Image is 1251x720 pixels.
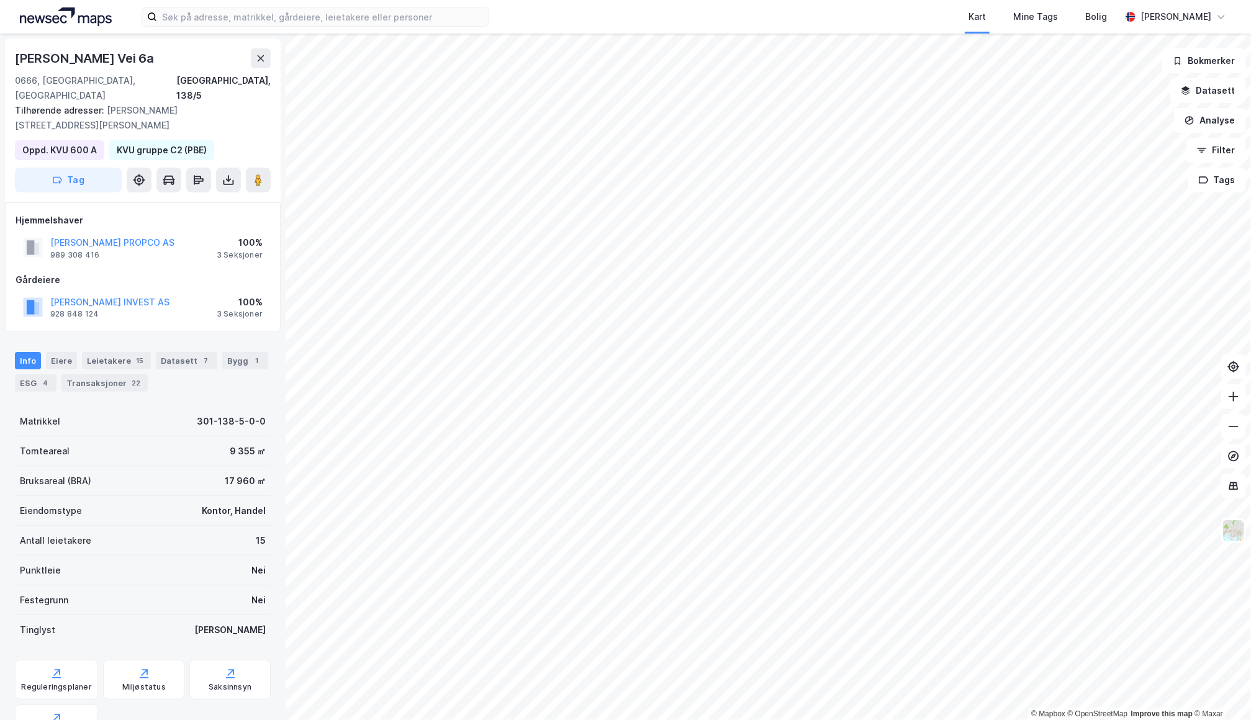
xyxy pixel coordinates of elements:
div: Antall leietakere [20,533,91,548]
div: 100% [217,235,263,250]
div: Eiere [46,352,77,369]
div: Gårdeiere [16,272,270,287]
iframe: Chat Widget [1189,660,1251,720]
div: [PERSON_NAME] [1140,9,1211,24]
div: [PERSON_NAME][STREET_ADDRESS][PERSON_NAME] [15,103,261,133]
div: Tomteareal [20,444,70,459]
div: Transaksjoner [61,374,148,392]
div: 4 [39,377,52,389]
div: [GEOGRAPHIC_DATA], 138/5 [176,73,271,103]
div: Eiendomstype [20,503,82,518]
input: Søk på adresse, matrikkel, gårdeiere, leietakere eller personer [157,7,489,26]
div: 100% [217,295,263,310]
div: Kontor, Handel [202,503,266,518]
div: KVU gruppe C2 (PBE) [117,143,207,158]
div: 928 848 124 [50,309,99,319]
div: 1 [251,354,263,367]
a: Improve this map [1131,709,1193,718]
img: logo.a4113a55bc3d86da70a041830d287a7e.svg [20,7,112,26]
button: Filter [1186,138,1246,163]
div: Oppd. KVU 600 A [22,143,97,158]
div: Mine Tags [1013,9,1058,24]
div: 3 Seksjoner [217,250,263,260]
button: Analyse [1174,108,1246,133]
div: 7 [200,354,212,367]
div: Nei [251,593,266,608]
div: 989 308 416 [50,250,99,260]
div: 17 960 ㎡ [225,474,266,488]
button: Bokmerker [1162,48,1246,73]
div: Leietakere [82,352,151,369]
div: Tinglyst [20,623,55,637]
button: Tags [1188,168,1246,192]
div: Miljøstatus [122,682,166,692]
div: Bygg [222,352,268,369]
button: Tag [15,168,122,192]
div: Info [15,352,41,369]
a: Mapbox [1031,709,1065,718]
div: Hjemmelshaver [16,213,270,228]
div: Punktleie [20,563,61,578]
div: 3 Seksjoner [217,309,263,319]
div: Datasett [156,352,217,369]
div: [PERSON_NAME] Vei 6a [15,48,156,68]
div: 301-138-5-0-0 [197,414,266,429]
div: 15 [256,533,266,548]
span: Tilhørende adresser: [15,105,107,115]
div: Bruksareal (BRA) [20,474,91,488]
div: Bolig [1085,9,1107,24]
div: Saksinnsyn [209,682,251,692]
div: 15 [133,354,146,367]
div: Nei [251,563,266,578]
div: Kontrollprogram for chat [1189,660,1251,720]
div: Kart [969,9,986,24]
div: Festegrunn [20,593,68,608]
button: Datasett [1170,78,1246,103]
a: OpenStreetMap [1068,709,1128,718]
div: [PERSON_NAME] [194,623,266,637]
div: 22 [129,377,143,389]
div: 0666, [GEOGRAPHIC_DATA], [GEOGRAPHIC_DATA] [15,73,176,103]
div: ESG [15,374,56,392]
div: Matrikkel [20,414,60,429]
img: Z [1222,519,1245,542]
div: Reguleringsplaner [22,682,92,692]
div: 9 355 ㎡ [230,444,266,459]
